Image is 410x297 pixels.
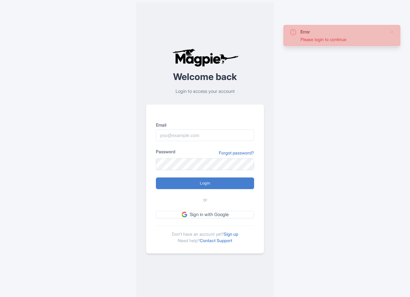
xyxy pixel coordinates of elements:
div: Don't have an account yet? Need help? [156,226,254,244]
input: Login [156,177,254,189]
img: google.svg [182,212,187,217]
button: Close [389,29,394,36]
a: Contact Support [200,238,232,243]
label: Password [156,148,175,155]
span: or [203,196,207,204]
a: Sign up [224,231,238,237]
a: Forgot password? [219,150,254,156]
h2: Welcome back [146,72,264,82]
div: Error [300,29,385,35]
div: Please login to continue [300,36,385,43]
input: you@example.com [156,129,254,141]
p: Login to access your account [146,88,264,95]
img: logo-ab69f6fb50320c5b225c76a69d11143b.png [171,48,240,67]
label: Email [156,122,254,128]
a: Sign in with Google [156,211,254,219]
